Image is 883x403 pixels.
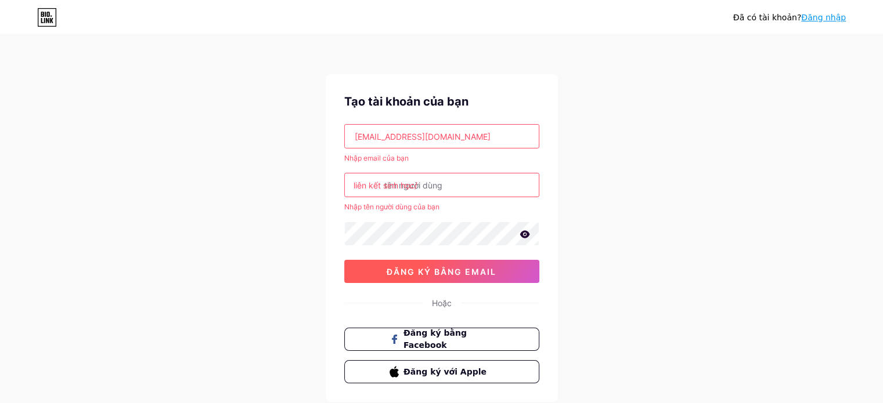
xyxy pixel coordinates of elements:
[344,260,539,283] button: đăng ký bằng email
[733,13,801,22] font: Đã có tài khoản?
[345,173,539,197] input: tên người dùng
[801,13,846,22] a: Đăng nhập
[432,298,452,308] font: Hoặc
[344,202,439,211] font: Nhập tên người dùng của bạn
[344,360,539,383] button: Đăng ký với Apple
[403,367,486,376] font: Đăng ký với Apple
[344,95,468,108] font: Tạo tài khoản của bạn
[403,328,467,350] font: Đăng ký bằng Facebook
[345,125,539,148] input: E-mail
[387,267,496,277] font: đăng ký bằng email
[344,154,409,162] font: Nhập email của bạn
[354,180,417,190] font: liên kết sinh học/
[344,328,539,351] button: Đăng ký bằng Facebook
